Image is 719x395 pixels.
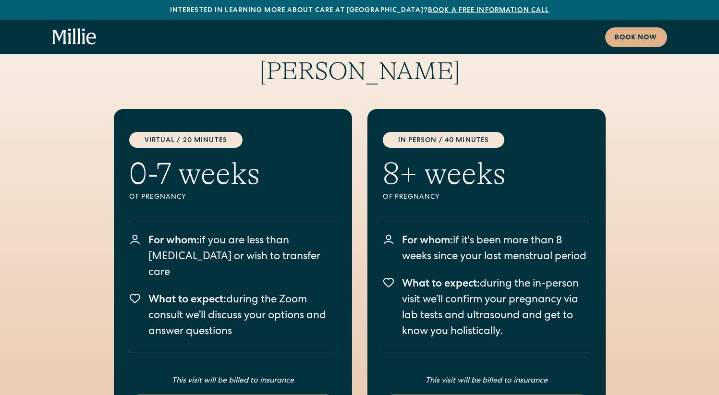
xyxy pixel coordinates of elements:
[129,132,243,148] div: Virtual / 20 Minutes
[148,236,199,247] span: For whom:
[428,7,549,14] a: Book a free information call
[383,132,505,148] div: in person / 40 minutes
[402,279,480,290] span: What to expect:
[148,295,226,306] span: What to expect:
[148,234,337,281] p: if you are less than [MEDICAL_DATA] or wish to transfer care
[605,27,667,47] a: Book now
[129,156,260,192] h2: 0-7 weeks
[383,156,506,192] h2: 8+ weeks
[615,33,658,43] div: Book now
[129,192,260,203] div: Of pregnancy
[148,293,337,340] p: during the Zoom consult we’ll discuss your options and answer questions
[52,28,97,46] a: home
[402,236,453,247] span: For whom:
[426,377,548,385] em: This visit will be billed to insurance
[402,277,590,340] p: during the in-person visit we’ll confirm your pregnancy via lab tests and ultrasound and get to k...
[172,377,294,385] em: This visit will be billed to insurance
[383,192,506,203] div: Of pregnancy
[402,234,590,265] p: if it's been more than 8 weeks since your last menstrual period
